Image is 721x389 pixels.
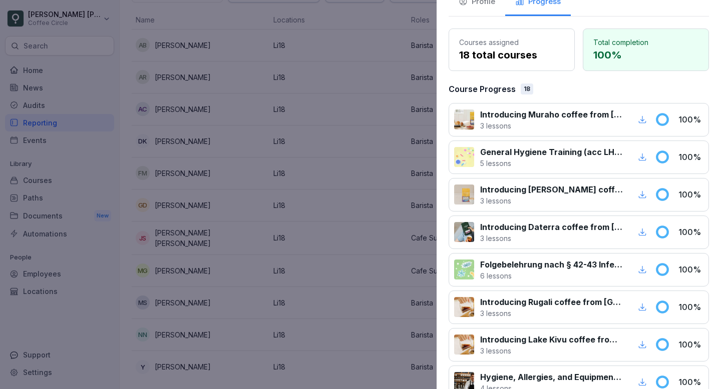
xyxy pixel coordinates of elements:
p: Folgebelehrung nach § 42-43 Infektionsschutzgesetz (IfSG) [480,258,624,270]
p: 100 % [678,188,703,200]
p: 100 % [678,376,703,388]
p: 18 total courses [459,47,564,62]
p: 100 % [678,151,703,163]
p: Courses assigned [459,37,564,47]
p: Total completion [593,37,698,47]
p: 100 % [678,301,703,313]
p: 3 lessons [480,308,624,318]
p: Introducing Muraho coffee from [GEOGRAPHIC_DATA] [480,108,624,120]
p: Hygiene, Allergies, and Equipment Handling [480,371,624,383]
p: 3 lessons [480,120,624,131]
p: 6 lessons [480,270,624,281]
p: 5 lessons [480,158,624,168]
p: 3 lessons [480,233,624,243]
p: Introducing Lake Kivu coffee from [GEOGRAPHIC_DATA] [480,333,624,345]
p: 100 % [678,263,703,275]
p: 3 lessons [480,195,624,206]
p: 100 % [678,113,703,125]
p: 100 % [593,47,698,62]
div: 18 [521,83,533,94]
p: 100 % [678,338,703,350]
p: Course Progress [449,83,516,95]
p: Introducing [PERSON_NAME] coffee from [GEOGRAPHIC_DATA] [480,183,624,195]
p: 3 lessons [480,345,624,356]
p: 100 % [678,226,703,238]
p: General Hygiene Training (acc LHMV §4) [480,146,624,158]
p: Introducing Rugali coffee from [GEOGRAPHIC_DATA] [480,296,624,308]
p: Introducing Daterra coffee from [GEOGRAPHIC_DATA] [480,221,624,233]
